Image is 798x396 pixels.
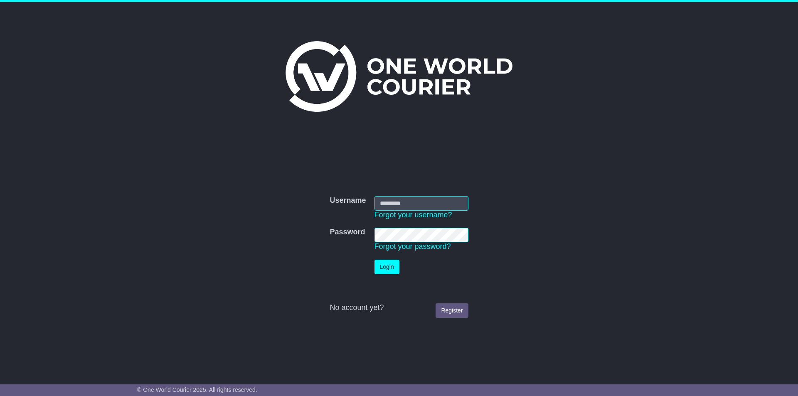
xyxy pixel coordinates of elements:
span: © One World Courier 2025. All rights reserved. [137,386,257,393]
a: Register [436,303,468,318]
label: Password [330,228,365,237]
a: Forgot your username? [374,211,452,219]
button: Login [374,260,399,274]
img: One World [286,41,512,112]
div: No account yet? [330,303,468,312]
a: Forgot your password? [374,242,451,251]
label: Username [330,196,366,205]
